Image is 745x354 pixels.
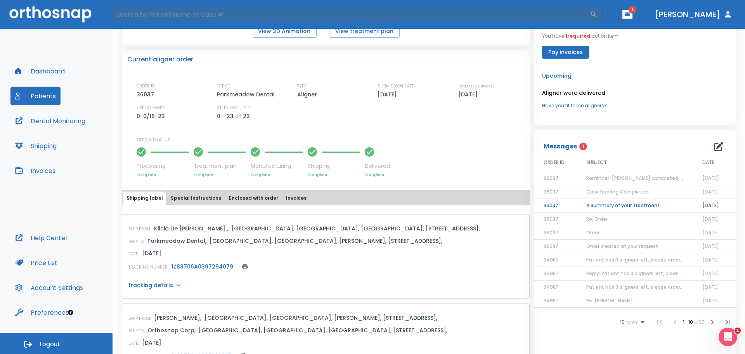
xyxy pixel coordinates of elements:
[329,25,400,38] button: View treatment plan
[137,83,155,90] p: ORDER ID
[579,143,587,150] span: 1
[128,251,139,258] p: DATE:
[210,236,442,246] p: [GEOGRAPHIC_DATA], [GEOGRAPHIC_DATA], [PERSON_NAME], [STREET_ADDRESS],
[127,55,193,64] p: Current aligner order
[542,33,619,40] p: You have action item
[199,326,447,335] p: [GEOGRAPHIC_DATA], [GEOGRAPHIC_DATA], [GEOGRAPHIC_DATA], [STREET_ADDRESS],
[544,256,559,263] span: 34987
[194,162,246,170] p: Treatment plan
[142,249,161,258] p: [DATE]
[137,90,157,99] p: 36037
[137,105,165,112] p: UPPER/LOWER
[565,33,590,39] span: 1 required
[128,238,144,245] p: SHIP TO:
[67,309,74,316] div: Tooltip anchor
[534,199,577,213] td: 36037
[542,46,589,59] button: Pay invoices
[586,297,633,304] span: Re: [PERSON_NAME]
[147,236,206,246] p: Parkmeadow Dental,
[217,83,231,90] p: OFFICE
[10,112,90,130] button: Dental Monitoring
[544,188,558,195] span: 36037
[702,159,714,166] span: DATE
[308,162,360,170] p: Shipping
[142,338,161,347] p: [DATE]
[128,328,144,335] p: SHIP TO:
[586,284,703,290] span: Patient has 3 aligners left, please order next set!
[652,7,736,21] button: [PERSON_NAME]
[702,216,719,222] span: [DATE]
[251,162,303,170] p: Manufacturing
[719,328,737,346] iframe: Intercom live chat
[251,172,303,178] p: Complete
[252,25,317,38] button: View 3D Animation
[172,263,233,270] a: 1Z88706A0397294079
[702,188,719,195] span: [DATE]
[123,192,528,205] div: tabs
[702,270,719,277] span: [DATE]
[217,112,234,121] p: 0 - 23
[10,228,73,247] button: Help Center
[544,175,558,181] span: 36037
[365,172,390,178] p: Complete
[10,278,88,297] button: Account Settings
[544,270,559,277] span: 34987
[693,199,736,213] td: [DATE]
[10,62,69,80] button: Dashboard
[586,188,649,195] span: Case Nearing Completion
[235,112,241,121] p: of
[154,224,228,233] p: Kilcia De [PERSON_NAME] ,
[702,284,719,290] span: [DATE]
[283,192,310,205] button: Invoices
[586,159,607,166] span: SUBJECT
[586,256,703,263] span: Patient has 3 aligners left, please order next set!
[226,192,281,205] button: Enclosed with order
[308,172,360,178] p: Complete
[735,328,741,334] span: 1
[217,90,277,99] p: Parkmeadow Dental
[10,161,60,180] button: Invoices
[544,159,565,166] span: ORDER ID
[365,162,390,170] p: Delivered
[544,243,558,249] span: 36037
[128,226,151,233] p: SHIP FROM:
[147,326,196,335] p: Orthosnap Corp,
[544,229,558,236] span: 36037
[111,7,590,22] input: Search by Patient Name or Case #
[128,264,168,271] p: TRACKING NUMBER:
[10,253,62,272] button: Price List
[702,243,719,249] span: [DATE]
[231,224,480,233] p: [GEOGRAPHIC_DATA], [GEOGRAPHIC_DATA], [GEOGRAPHIC_DATA], [STREET_ADDRESS],
[378,83,414,90] p: SUBMISSION DATE
[586,216,608,222] span: Re: Order
[542,71,728,80] p: Upcoming
[128,340,139,347] p: DATE:
[154,313,201,323] p: [PERSON_NAME],
[702,229,719,236] span: [DATE]
[10,136,61,155] button: Shipping
[297,83,307,90] p: TYPE
[629,6,636,14] span: 1
[10,87,61,105] button: Patients
[544,216,558,222] span: 36037
[458,90,480,99] p: [DATE]
[544,142,577,151] p: Messages
[194,172,246,178] p: Complete
[702,175,719,181] span: [DATE]
[297,90,320,99] p: Aligner
[239,261,250,272] button: print
[10,303,73,322] button: Preferences
[204,313,437,323] p: [GEOGRAPHIC_DATA], [GEOGRAPHIC_DATA], [PERSON_NAME], [STREET_ADDRESS],
[137,136,524,143] p: ORDER STATUS
[217,105,250,112] p: STEPS INCLUDED
[378,90,400,99] p: [DATE]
